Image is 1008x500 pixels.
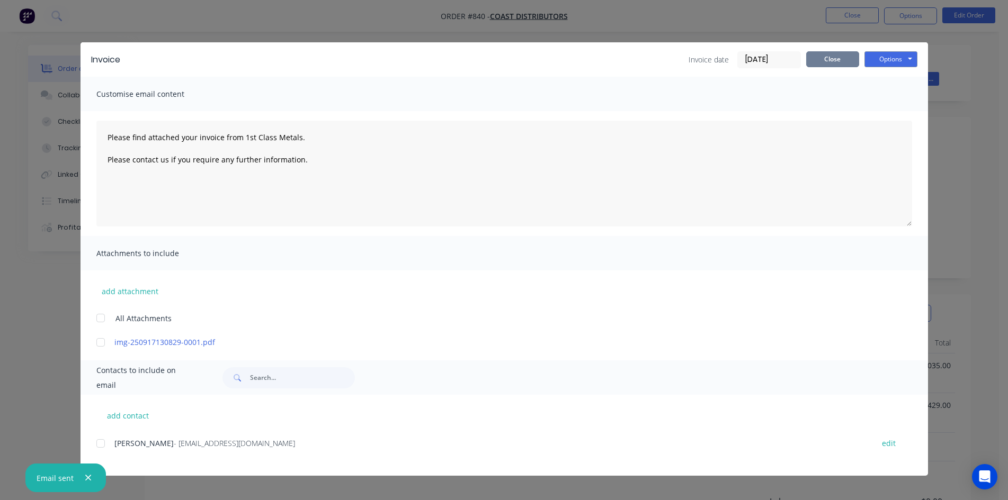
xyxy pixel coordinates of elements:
[864,51,917,67] button: Options
[114,438,174,448] span: [PERSON_NAME]
[806,51,859,67] button: Close
[96,246,213,261] span: Attachments to include
[96,363,197,393] span: Contacts to include on email
[96,407,160,423] button: add contact
[114,337,863,348] a: img-250917130829-0001.pdf
[91,53,120,66] div: Invoice
[96,121,912,226] textarea: Please find attached your invoice from 1st Class Metals. Please contact us if you require any fur...
[689,54,729,65] span: Invoice date
[96,87,213,102] span: Customise email content
[115,313,172,324] span: All Attachments
[37,472,74,484] div: Email sent
[96,283,164,299] button: add attachment
[876,436,902,450] button: edit
[250,367,355,388] input: Search...
[972,464,997,489] div: Open Intercom Messenger
[174,438,295,448] span: - [EMAIL_ADDRESS][DOMAIN_NAME]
